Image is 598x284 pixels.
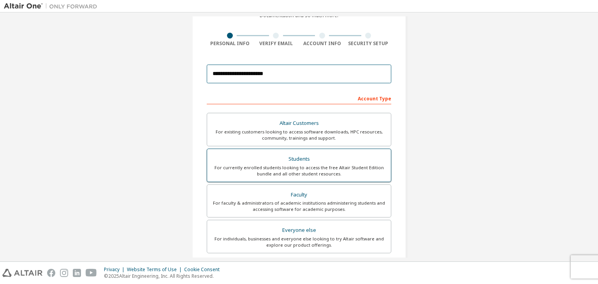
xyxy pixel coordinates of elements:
img: youtube.svg [86,269,97,277]
div: Faculty [212,189,386,200]
p: © 2025 Altair Engineering, Inc. All Rights Reserved. [104,273,224,279]
div: For faculty & administrators of academic institutions administering students and accessing softwa... [212,200,386,212]
img: instagram.svg [60,269,68,277]
div: For individuals, businesses and everyone else looking to try Altair software and explore our prod... [212,236,386,248]
div: Altair Customers [212,118,386,129]
img: facebook.svg [47,269,55,277]
div: Everyone else [212,225,386,236]
div: For currently enrolled students looking to access the free Altair Student Edition bundle and all ... [212,165,386,177]
img: linkedin.svg [73,269,81,277]
div: Cookie Consent [184,266,224,273]
div: For existing customers looking to access software downloads, HPC resources, community, trainings ... [212,129,386,141]
div: Account Type [207,92,391,104]
div: Website Terms of Use [127,266,184,273]
div: Security Setup [345,40,392,47]
img: altair_logo.svg [2,269,42,277]
div: Students [212,154,386,165]
img: Altair One [4,2,101,10]
div: Account Info [299,40,345,47]
div: Privacy [104,266,127,273]
div: Verify Email [253,40,299,47]
div: Personal Info [207,40,253,47]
